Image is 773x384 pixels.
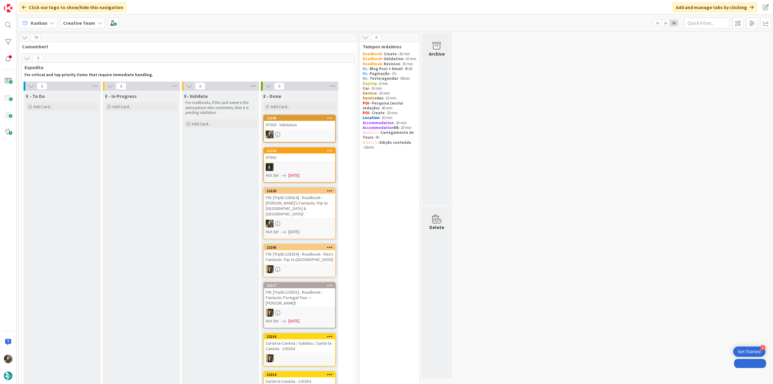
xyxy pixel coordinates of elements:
[105,93,137,99] span: E - In Progress
[363,111,416,115] p: - 20 min
[263,244,336,277] a: 22205FW: [TripID:103354] - Roadbook - Rex's Fantastic Trip to [GEOGRAPHIC_DATA]!SP
[363,91,416,96] p: - 20 min
[363,115,380,120] strong: Location
[363,125,416,130] p: - 20 min
[24,72,153,77] strong: For critical and top priority items that require immediate handling.
[266,318,279,324] i: Not Set
[264,115,335,121] div: 22245
[266,354,274,362] img: SP
[264,265,335,273] div: SP
[271,104,290,109] span: Add Card...
[381,56,403,61] strong: - Validation
[363,62,416,66] p: - 25 min
[267,116,335,120] div: 22245
[264,334,335,353] div: 22216Sarlat-la-Canéda / Gabillou / Sarlat-la-Canéda - 103354
[363,86,416,91] p: - 20 min
[4,372,12,380] img: avatar
[363,66,416,71] p: - 4h30
[738,349,761,355] div: Get Started
[264,245,335,250] div: 22205
[288,318,300,324] span: [DATE]
[264,283,335,288] div: 22217
[363,52,416,56] p: 30 min
[267,373,335,377] div: 22214
[267,245,335,250] div: 22205
[363,76,416,81] p: - 30min
[266,131,274,138] img: IG
[369,110,385,115] strong: - Create
[363,71,367,76] strong: NL
[266,265,274,273] img: SP
[263,282,336,328] a: 22217FW: [TripID:110551] - Roadbook - Fantastic Portugal Tour — [PERSON_NAME]!SPNot Set[DATE]
[363,115,416,120] p: - 20 min
[264,354,335,362] div: SP
[264,288,335,307] div: FW: [TripID:110551] - Roadbook - Fantastic Portugal Tour — [PERSON_NAME]!
[24,64,347,70] span: Expedite
[264,148,335,153] div: 22243
[363,81,416,86] p: - 5 min
[116,82,126,90] span: 0
[363,130,415,140] strong: Carregamento de Tours
[264,163,335,171] div: MC
[263,147,336,183] a: 2224397303MCNot Set[DATE]
[274,82,284,90] span: 9
[264,131,335,138] div: IG
[429,224,444,231] div: Delete
[363,140,378,145] strong: Website
[363,101,369,106] strong: POI
[22,44,350,50] span: Camembert
[363,44,412,50] span: Tempos máximos
[112,104,132,109] span: Add Card...
[367,71,390,76] strong: - Paginação
[363,140,416,150] p: - 20min
[266,229,279,234] i: Not Set
[266,173,279,178] i: Not Set
[733,347,765,357] div: Open Get Started checklist, remaining modules: 4
[267,283,335,288] div: 22217
[363,91,377,96] strong: Service
[4,355,12,363] img: IG
[377,95,383,101] strong: Aux
[30,34,41,41] span: 74
[264,121,335,129] div: 97303 - Validation
[264,148,335,161] div: 2224397303
[371,34,381,41] span: 0
[266,220,274,227] img: IG
[264,245,335,263] div: 22205FW: [TripID:103354] - Roadbook - Rex's Fantastic Trip to [GEOGRAPHIC_DATA]!
[760,345,765,350] div: 4
[367,66,403,71] strong: - Blog Post + Email
[4,4,12,12] img: Visit kanbanzone.com
[363,61,381,66] strong: Roadbook
[363,56,416,61] p: - 20 min
[363,51,381,56] strong: Roadbook
[267,334,335,339] div: 22216
[264,188,335,218] div: 22220FW: [TripID:106414] - Roadbook - [PERSON_NAME]'s Fantastic Trip to [GEOGRAPHIC_DATA] & [GEOG...
[363,95,377,101] strong: Service
[264,220,335,227] div: IG
[191,121,211,127] span: Add Card...
[363,130,378,135] strong: Website
[363,101,416,111] p: - 45 min
[267,189,335,193] div: 22220
[264,115,335,129] div: 2224597303 - Validation
[381,51,399,56] strong: - Create -
[184,93,208,99] span: E- Validate
[264,153,335,161] div: 97303
[267,149,335,153] div: 22243
[263,93,281,99] span: E - Done
[264,309,335,317] div: SP
[367,76,398,81] strong: - Teste/agendar
[363,86,369,91] strong: Car
[264,339,335,353] div: Sarlat-la-Canéda / Gabillou / Sarlat-la-Canéda - 103354
[288,172,300,179] span: [DATE]
[363,66,367,71] strong: NL
[363,96,416,101] p: - 10 min
[185,100,255,115] p: For roadbooks, if the card owner is the same person who comments, then it is pending validation
[363,130,416,140] p: - - 6h
[363,120,394,125] strong: Accommodation
[363,140,412,150] strong: Edição conteúdo -
[26,93,45,99] span: E - To Do
[33,104,53,109] span: Add Card...
[288,229,300,235] span: [DATE]
[363,121,416,125] p: - 30 min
